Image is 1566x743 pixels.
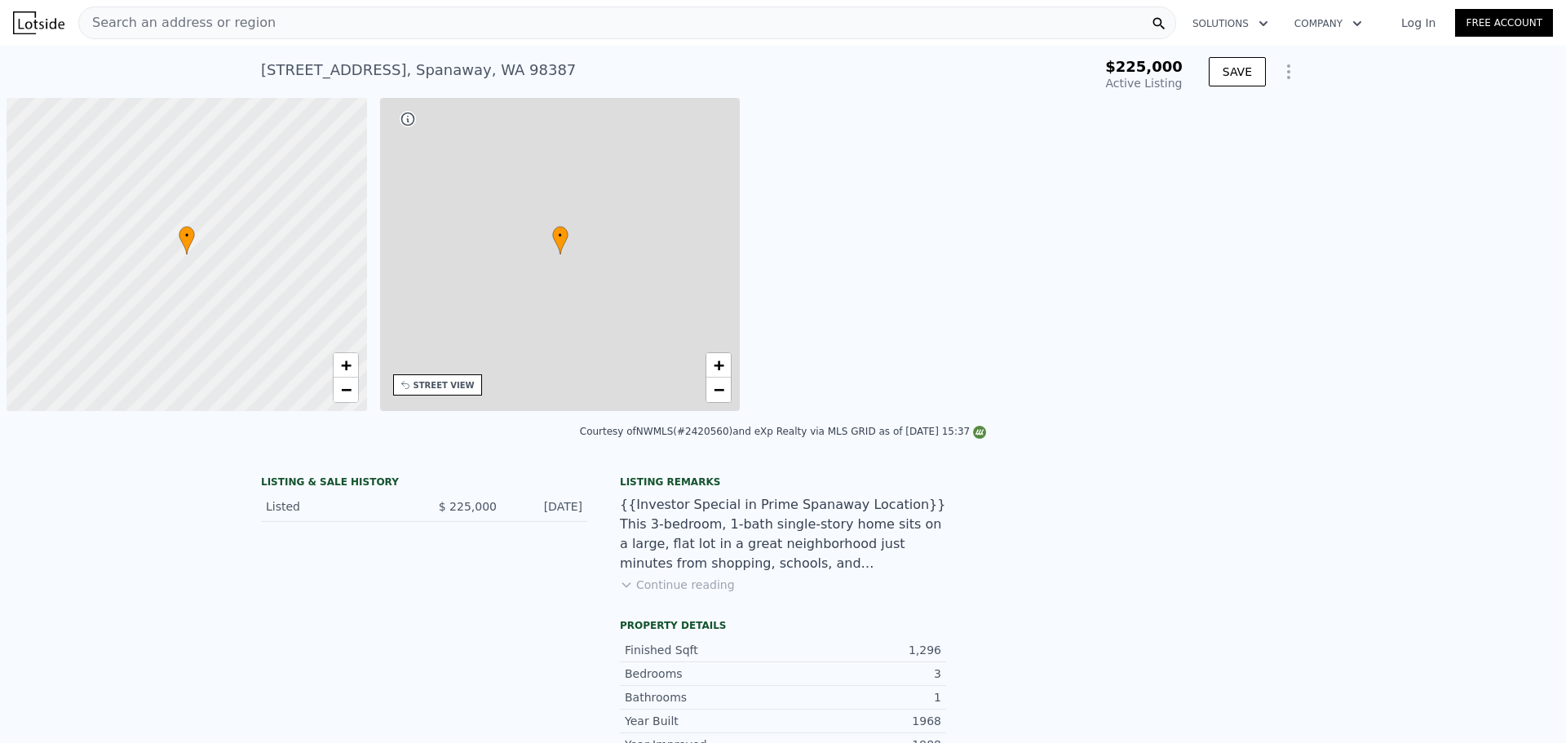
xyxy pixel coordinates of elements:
div: Courtesy of NWMLS (#2420560) and eXp Realty via MLS GRID as of [DATE] 15:37 [580,426,986,437]
span: − [714,379,724,400]
div: Property details [620,619,946,632]
span: + [340,355,351,375]
a: Zoom out [334,378,358,402]
a: Free Account [1455,9,1553,37]
div: Listing remarks [620,475,946,489]
span: Search an address or region [79,13,276,33]
div: 3 [783,666,941,682]
div: • [552,226,568,254]
a: Zoom out [706,378,731,402]
div: Bathrooms [625,689,783,705]
div: LISTING & SALE HISTORY [261,475,587,492]
div: [DATE] [510,498,582,515]
img: NWMLS Logo [973,426,986,439]
span: $ 225,000 [439,500,497,513]
div: [STREET_ADDRESS] , Spanaway , WA 98387 [261,59,576,82]
button: Continue reading [620,577,735,593]
button: Company [1281,9,1375,38]
span: Active Listing [1106,77,1183,90]
button: Solutions [1179,9,1281,38]
span: + [714,355,724,375]
span: • [179,228,195,243]
div: Year Built [625,713,783,729]
a: Zoom in [706,353,731,378]
div: • [179,226,195,254]
div: {{Investor Special in Prime Spanaway Location}} This 3-bedroom, 1-bath single-story home sits on ... [620,495,946,573]
img: Lotside [13,11,64,34]
div: 1,296 [783,642,941,658]
div: Finished Sqft [625,642,783,658]
span: $225,000 [1105,58,1183,75]
a: Log In [1382,15,1455,31]
a: Zoom in [334,353,358,378]
div: Listed [266,498,411,515]
button: SAVE [1209,57,1266,86]
span: • [552,228,568,243]
div: STREET VIEW [414,379,475,391]
div: Bedrooms [625,666,783,682]
span: − [340,379,351,400]
div: 1968 [783,713,941,729]
div: 1 [783,689,941,705]
button: Show Options [1272,55,1305,88]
